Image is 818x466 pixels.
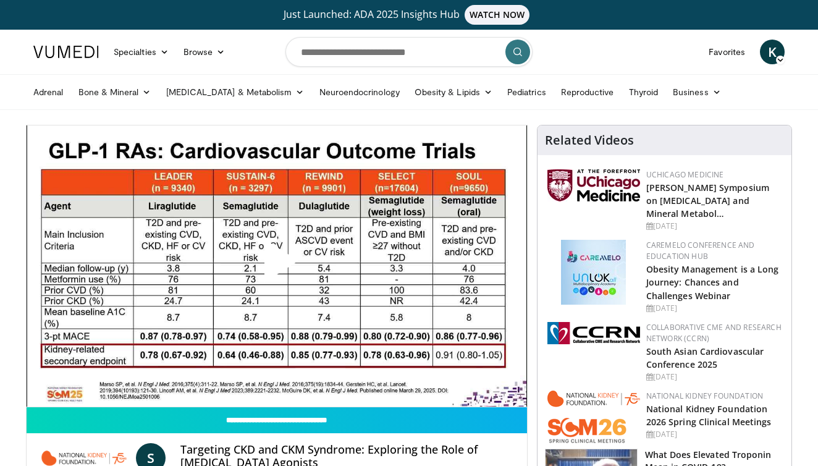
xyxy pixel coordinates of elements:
a: K [760,40,785,64]
input: Search topics, interventions [285,37,533,67]
div: [DATE] [646,371,782,383]
img: 5f87bdfb-7fdf-48f0-85f3-b6bcda6427bf.jpg.150x105_q85_autocrop_double_scale_upscale_version-0.2.jpg [547,169,640,201]
video-js: Video Player [27,125,527,407]
a: Adrenal [26,80,71,104]
a: South Asian Cardiovascular Conference 2025 [646,345,764,370]
a: Reproductive [554,80,622,104]
a: Specialties [106,40,176,64]
button: Play Video [166,205,388,326]
a: [MEDICAL_DATA] & Metabolism [159,80,312,104]
a: Pediatrics [500,80,554,104]
a: National Kidney Foundation [646,391,763,401]
img: 79503c0a-d5ce-4e31-88bd-91ebf3c563fb.png.150x105_q85_autocrop_double_scale_upscale_version-0.2.png [547,391,640,443]
a: Thyroid [622,80,666,104]
a: Bone & Mineral [71,80,159,104]
a: [PERSON_NAME] Symposium on [MEDICAL_DATA] and Mineral Metabol… [646,182,769,219]
span: WATCH NOW [465,5,530,25]
h4: Related Videos [545,133,634,148]
div: [DATE] [646,429,782,440]
a: CaReMeLO Conference and Education Hub [646,240,755,261]
a: UChicago Medicine [646,169,724,180]
a: Favorites [701,40,753,64]
img: VuMedi Logo [33,46,99,58]
a: Browse [176,40,233,64]
a: Just Launched: ADA 2025 Insights HubWATCH NOW [35,5,783,25]
a: National Kidney Foundation 2026 Spring Clinical Meetings [646,403,772,428]
a: Obesity & Lipids [407,80,500,104]
img: 45df64a9-a6de-482c-8a90-ada250f7980c.png.150x105_q85_autocrop_double_scale_upscale_version-0.2.jpg [561,240,626,305]
a: Obesity Management is a Long Journey: Chances and Challenges Webinar [646,263,779,301]
a: Business [665,80,728,104]
div: [DATE] [646,221,782,232]
img: a04ee3ba-8487-4636-b0fb-5e8d268f3737.png.150x105_q85_autocrop_double_scale_upscale_version-0.2.png [547,322,640,344]
a: Collaborative CME and Research Network (CCRN) [646,322,782,344]
a: Neuroendocrinology [312,80,407,104]
div: [DATE] [646,303,782,314]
